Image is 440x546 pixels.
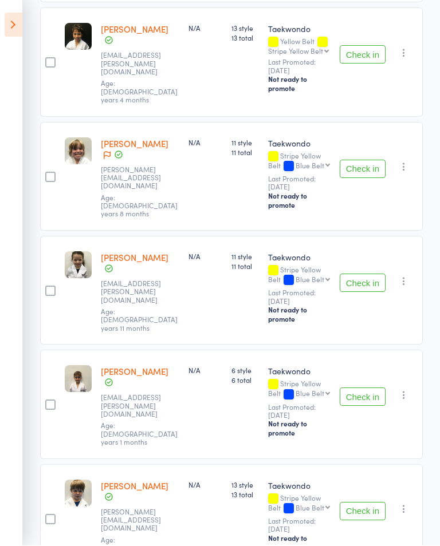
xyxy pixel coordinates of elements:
[101,366,168,378] a: [PERSON_NAME]
[296,162,324,169] div: Blue Belt
[101,480,168,492] a: [PERSON_NAME]
[188,138,222,148] div: N/A
[268,420,331,438] div: Not ready to promote
[268,494,331,514] div: Stripe Yellow Belt
[231,33,259,43] span: 13 total
[268,289,331,306] small: Last Promoted: [DATE]
[268,23,331,35] div: Taekwondo
[296,390,324,397] div: Blue Belt
[268,403,331,420] small: Last Promoted: [DATE]
[268,252,331,263] div: Taekwondo
[296,504,324,512] div: Blue Belt
[231,480,259,490] span: 13 style
[340,46,386,64] button: Check in
[231,262,259,271] span: 11 total
[101,23,168,35] a: [PERSON_NAME]
[101,421,178,447] span: Age: [DEMOGRAPHIC_DATA] years 1 months
[101,394,175,418] small: baylie.bonadio@gmail.com
[268,380,331,399] div: Stripe Yellow Belt
[231,366,259,375] span: 6 style
[101,280,175,304] small: Lauren.p.lombardi@gmail.com
[231,23,259,33] span: 13 style
[65,480,92,507] img: image1668808228.png
[268,366,331,377] div: Taekwondo
[268,48,323,55] div: Stripe Yellow Belt
[268,75,331,93] div: Not ready to promote
[65,366,92,393] img: image1698124201.png
[231,490,259,500] span: 13 total
[188,366,222,375] div: N/A
[188,252,222,262] div: N/A
[101,307,178,333] span: Age: [DEMOGRAPHIC_DATA] years 11 months
[268,58,331,75] small: Last Promoted: [DATE]
[268,306,331,324] div: Not ready to promote
[268,480,331,492] div: Taekwondo
[268,192,331,210] div: Not ready to promote
[268,38,331,55] div: Yellow Belt
[188,23,222,33] div: N/A
[65,23,92,50] img: image1715235021.png
[188,480,222,490] div: N/A
[101,252,168,264] a: [PERSON_NAME]
[101,52,175,76] small: felicity.giandomenico@gmail.com
[340,503,386,521] button: Check in
[231,375,259,385] span: 6 total
[101,193,178,219] span: Age: [DEMOGRAPHIC_DATA] years 8 months
[340,160,386,179] button: Check in
[340,274,386,292] button: Check in
[101,78,178,105] span: Age: [DEMOGRAPHIC_DATA] years 4 months
[268,175,331,192] small: Last Promoted: [DATE]
[296,276,324,283] div: Blue Belt
[101,138,168,150] a: [PERSON_NAME]
[268,266,331,286] div: Stripe Yellow Belt
[340,388,386,406] button: Check in
[231,252,259,262] span: 11 style
[268,138,331,149] div: Taekwondo
[231,148,259,157] span: 11 total
[268,152,331,172] div: Stripe Yellow Belt
[65,252,92,279] img: image1655504947.png
[231,138,259,148] span: 11 style
[101,508,175,533] small: carolyn_cummins@hotmail.com
[268,517,331,534] small: Last Promoted: [DATE]
[101,166,175,191] small: juliette.braszell@hotmail.com
[65,138,92,165] img: image1680674777.png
